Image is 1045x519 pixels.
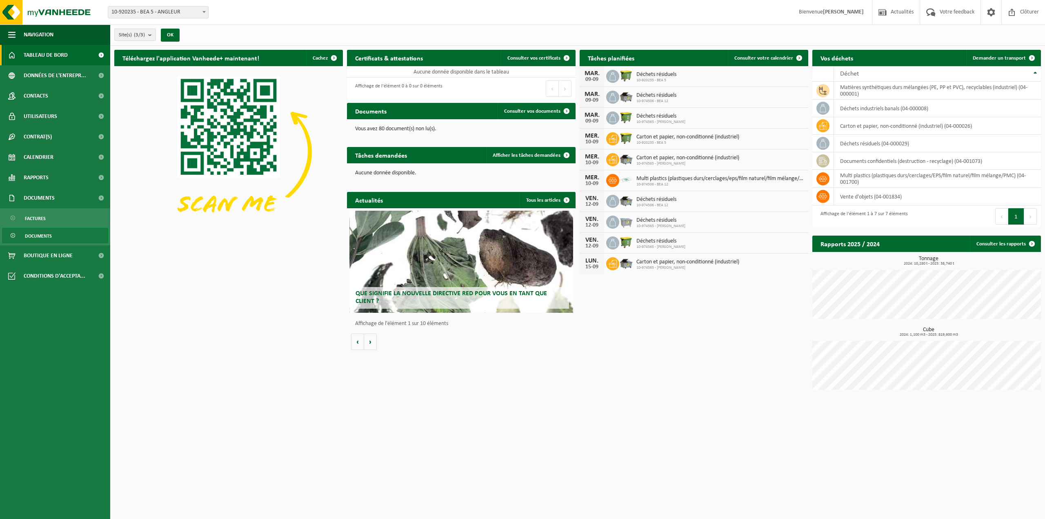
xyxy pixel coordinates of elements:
span: Conditions d'accepta... [24,266,85,286]
a: Tous les articles [520,192,575,208]
td: multi plastics (plastiques durs/cerclages/EPS/film naturel/film mélange/PMC) (04-001700) [834,170,1041,188]
h2: Tâches planifiées [580,50,643,66]
td: carton et papier, non-conditionné (industriel) (04-000026) [834,117,1041,135]
td: déchets résiduels (04-000029) [834,135,1041,152]
span: Rapports [24,167,49,188]
img: WB-5000-GAL-GY-01 [619,152,633,166]
span: Demander un transport [973,56,1026,61]
span: Site(s) [119,29,145,41]
a: Que signifie la nouvelle directive RED pour vous en tant que client ? [349,211,574,313]
span: Boutique en ligne [24,245,73,266]
h2: Téléchargez l'application Vanheede+ maintenant! [114,50,267,66]
img: WB-2500-GAL-GY-01 [619,214,633,228]
div: LUN. [584,258,600,264]
span: 2024: 10,280 t - 2025: 38,740 t [816,262,1041,266]
img: WB-1100-HPE-GN-50 [619,131,633,145]
img: WB-5000-GAL-GY-01 [619,194,633,207]
div: Affichage de l'élément 1 à 7 sur 7 éléments [816,207,908,225]
a: Afficher les tâches demandées [486,147,575,163]
div: 12-09 [584,243,600,249]
span: Déchets résiduels [636,92,676,99]
td: matières synthétiques durs mélangées (PE, PP et PVC), recyclables (industriel) (04-000001) [834,82,1041,100]
div: MAR. [584,112,600,118]
a: Consulter votre calendrier [728,50,807,66]
span: 10-920235 - BEA 5 - ANGLEUR [108,7,208,18]
span: Déchets résiduels [636,217,685,224]
img: Download de VHEPlus App [114,66,343,238]
button: 1 [1008,208,1024,225]
span: Consulter votre calendrier [734,56,793,61]
div: 10-09 [584,181,600,187]
span: 10-974565 - [PERSON_NAME] [636,120,685,125]
a: Demander un transport [966,50,1040,66]
td: documents confidentiels (destruction - recyclage) (04-001073) [834,152,1041,170]
span: Déchets résiduels [636,113,685,120]
p: Affichage de l'élément 1 sur 10 éléments [355,321,571,327]
span: Documents [25,228,52,244]
img: WB-1100-HPE-GN-50 [619,110,633,124]
div: 15-09 [584,264,600,270]
button: OK [161,29,180,42]
span: 10-974565 - [PERSON_NAME] [636,265,739,270]
count: (3/3) [134,32,145,38]
span: Contrat(s) [24,127,52,147]
div: MER. [584,154,600,160]
td: vente d'objets (04-001834) [834,188,1041,205]
span: Consulter vos documents [504,109,560,114]
span: Contacts [24,86,48,106]
img: WB-1100-HPE-GN-50 [619,69,633,82]
div: 09-09 [584,118,600,124]
div: 12-09 [584,202,600,207]
button: Cachez [306,50,342,66]
span: Documents [24,188,55,208]
a: Factures [2,210,108,226]
img: WB-5000-GAL-GY-01 [619,89,633,103]
p: Vous avez 80 document(s) non lu(s). [355,126,567,132]
h2: Vos déchets [812,50,861,66]
span: Factures [25,211,46,226]
span: Données de l'entrepr... [24,65,86,86]
button: Previous [995,208,1008,225]
img: LP-SK-00500-LPE-16 [619,173,633,187]
span: 10-974506 - BEA 12 [636,203,676,208]
span: Carton et papier, non-conditionné (industriel) [636,155,739,161]
h2: Certificats & attestations [347,50,431,66]
span: 10-974506 - BEA 12 [636,182,804,187]
span: Déchets résiduels [636,71,676,78]
span: Déchet [840,71,859,77]
a: Consulter les rapports [970,236,1040,252]
h2: Actualités [347,192,391,208]
span: 10-974506 - BEA 12 [636,99,676,104]
span: Tableau de bord [24,45,68,65]
div: VEN. [584,237,600,243]
span: Carton et papier, non-conditionné (industriel) [636,259,739,265]
span: Que signifie la nouvelle directive RED pour vous en tant que client ? [356,290,547,305]
h3: Tonnage [816,256,1041,266]
span: 10-974565 - [PERSON_NAME] [636,161,739,166]
h2: Documents [347,103,395,119]
span: Déchets résiduels [636,196,676,203]
button: Volgende [364,334,377,350]
strong: [PERSON_NAME] [823,9,864,15]
span: 10-920235 - BEA 5 [636,78,676,83]
span: Afficher les tâches demandées [493,153,560,158]
button: Vorige [351,334,364,350]
div: 12-09 [584,223,600,228]
span: Navigation [24,25,53,45]
span: 10-974565 - [PERSON_NAME] [636,224,685,229]
button: Next [1024,208,1037,225]
div: MAR. [584,91,600,98]
div: MER. [584,174,600,181]
img: WB-1100-HPE-GN-50 [619,235,633,249]
span: 10-974565 - [PERSON_NAME] [636,245,685,249]
div: VEN. [584,216,600,223]
button: Site(s)(3/3) [114,29,156,41]
p: Aucune donnée disponible. [355,170,567,176]
span: Cachez [313,56,328,61]
td: Aucune donnée disponible dans le tableau [347,66,576,78]
div: MER. [584,133,600,139]
a: Consulter vos certificats [501,50,575,66]
a: Documents [2,228,108,243]
div: Affichage de l'élément 0 à 0 sur 0 éléments [351,80,442,98]
a: Consulter vos documents [498,103,575,119]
